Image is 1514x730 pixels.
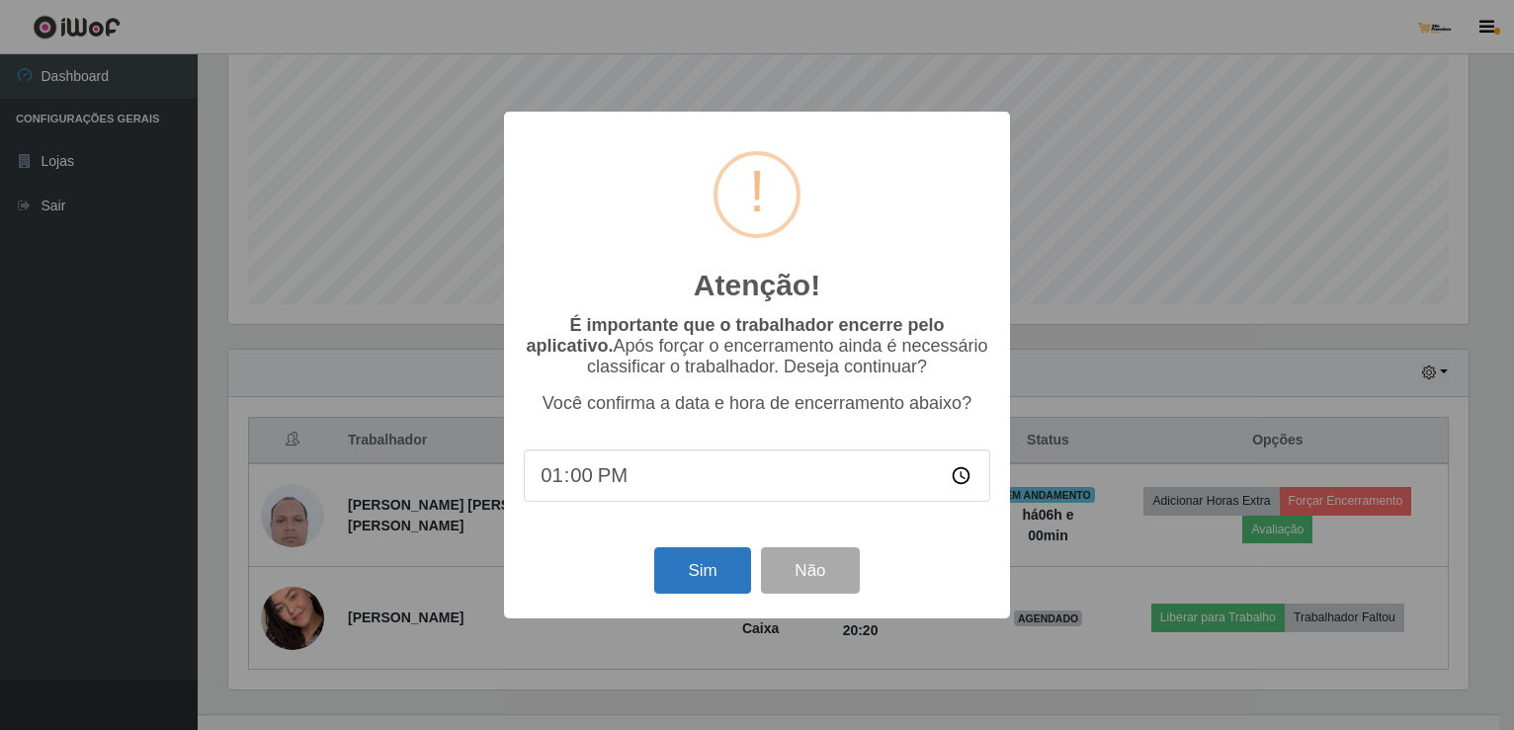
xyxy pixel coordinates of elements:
button: Não [761,547,859,594]
button: Sim [654,547,750,594]
p: Você confirma a data e hora de encerramento abaixo? [524,393,990,414]
p: Após forçar o encerramento ainda é necessário classificar o trabalhador. Deseja continuar? [524,315,990,377]
h2: Atenção! [694,268,820,303]
b: É importante que o trabalhador encerre pelo aplicativo. [526,315,944,356]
